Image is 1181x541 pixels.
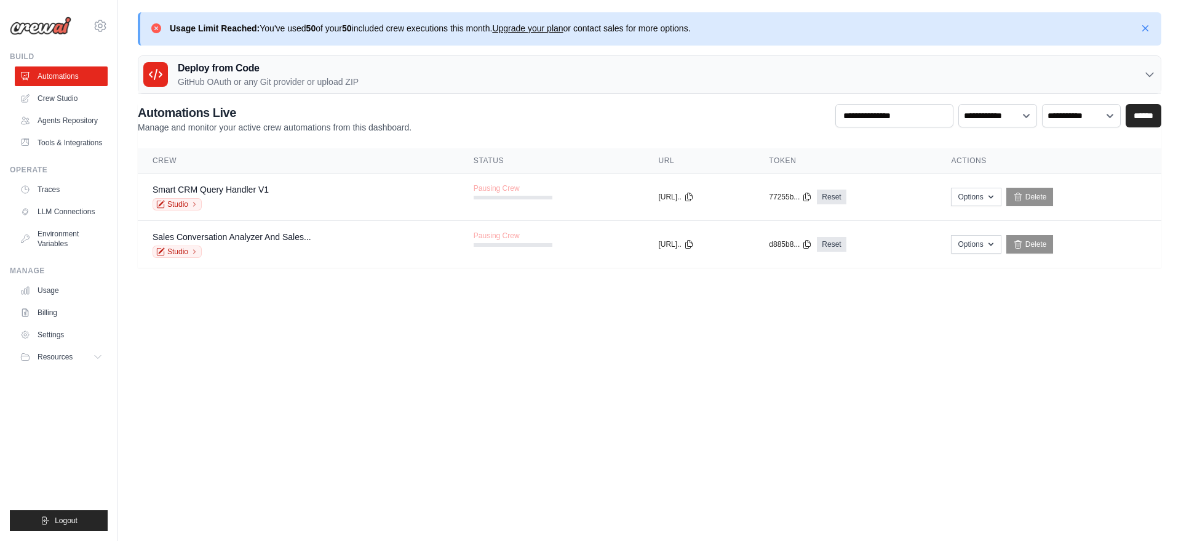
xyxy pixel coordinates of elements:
a: Usage [15,281,108,300]
p: GitHub OAuth or any Git provider or upload ZIP [178,76,359,88]
a: Smart CRM Query Handler V1 [153,185,269,194]
h2: Automations Live [138,104,412,121]
a: Reset [817,237,846,252]
button: Logout [10,510,108,531]
a: LLM Connections [15,202,108,222]
span: Resources [38,352,73,362]
strong: Usage Limit Reached: [170,23,260,33]
a: Environment Variables [15,224,108,254]
span: Logout [55,516,78,526]
p: You've used of your included crew executions this month. or contact sales for more options. [170,22,691,34]
img: Logo [10,17,71,35]
p: Manage and monitor your active crew automations from this dashboard. [138,121,412,134]
div: Build [10,52,108,62]
div: Operate [10,165,108,175]
a: Studio [153,198,202,210]
a: Billing [15,303,108,323]
button: Options [951,188,1001,206]
span: Pausing Crew [474,183,520,193]
a: Tools & Integrations [15,133,108,153]
th: Token [754,148,936,174]
a: Automations [15,66,108,86]
button: Options [951,235,1001,254]
strong: 50 [342,23,352,33]
a: Upgrade your plan [492,23,563,33]
th: URL [643,148,754,174]
th: Status [459,148,644,174]
th: Actions [936,148,1161,174]
h3: Deploy from Code [178,61,359,76]
button: 77255b... [769,192,812,202]
a: Delete [1006,235,1054,254]
a: Crew Studio [15,89,108,108]
span: Pausing Crew [474,231,520,241]
th: Crew [138,148,459,174]
a: Studio [153,246,202,258]
div: Manage [10,266,108,276]
button: d885b8... [769,239,812,249]
a: Traces [15,180,108,199]
a: Agents Repository [15,111,108,130]
a: Sales Conversation Analyzer And Sales... [153,232,311,242]
a: Settings [15,325,108,345]
a: Delete [1006,188,1054,206]
a: Reset [817,190,846,204]
strong: 50 [306,23,316,33]
button: Resources [15,347,108,367]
